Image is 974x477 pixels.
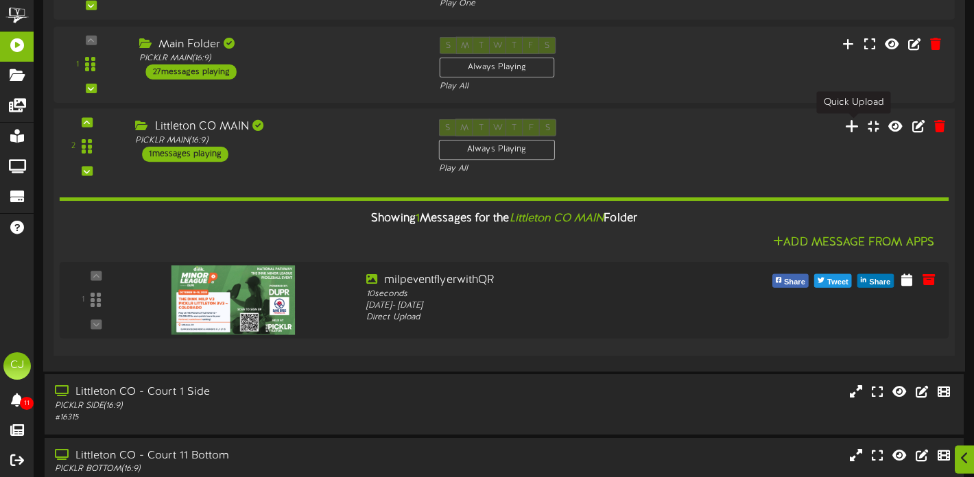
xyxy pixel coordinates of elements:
div: Close [241,5,265,30]
button: Home [215,5,241,32]
div: Always Playing [440,58,555,77]
div: Direct Upload [366,313,716,324]
button: Emoji picker [43,416,54,427]
div: 27 messages playing [146,64,237,79]
div: PICKLR MAIN ( 16:9 ) [135,135,418,147]
div: Play All [440,81,644,93]
div: Play All [439,164,645,175]
div: IMG_5578.heic [182,102,252,117]
button: Start recording [87,416,98,427]
div: milpeventflyerwithQR [366,273,716,289]
div: Christine says… [11,126,263,180]
div: Main Folder [139,37,419,53]
textarea: Message… [12,387,263,411]
div: [DATE] - [DATE] [366,300,716,312]
div: Court 8 at [GEOGRAPHIC_DATA] [100,141,252,155]
div: # 16315 [55,412,417,424]
button: Share [772,274,809,288]
button: go back [9,5,35,32]
i: Littleton CO MAIN [510,213,604,225]
button: Send a message… [235,411,257,432]
button: Gif picker [65,416,76,427]
div: Showing Messages for the Folder [49,205,959,234]
div: PICKLR BOTTOM ( 16:9 ) [55,463,417,475]
div: 10 seconds [366,289,716,300]
div: 1 messages playing [142,147,228,162]
div: Christine says… [11,93,263,126]
a: IMG_5578.heic [168,101,252,117]
span: Share [866,275,893,290]
span: 1 [416,213,420,225]
span: 11 [20,397,34,410]
span: Share [781,275,808,290]
div: Littleton CO MAIN [135,119,418,135]
div: CJ [3,352,31,380]
button: Upload attachment [21,416,32,427]
h1: Revel Support [67,7,143,17]
div: IMG_5578.heic [157,93,263,125]
span: Tweet [824,275,851,290]
div: Littleton CO - Court 1 Side [55,384,417,400]
p: The team can also help [67,17,171,31]
div: PICKLR MAIN ( 16:9 ) [139,53,419,64]
div: Always Playing [439,140,555,160]
div: Littleton CO - Court 11 Bottom [55,448,417,464]
img: 6ea04676-3352-4c2c-b03b-0d48c5a59d3d.png [171,266,295,335]
div: PICKLR SIDE ( 16:9 ) [55,400,417,412]
div: Court 8 at [GEOGRAPHIC_DATA] [89,126,263,163]
button: Add Message From Apps [769,234,938,252]
button: Tweet [814,274,852,288]
img: Profile image for Revel Support [39,8,61,29]
button: Share [857,274,894,288]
